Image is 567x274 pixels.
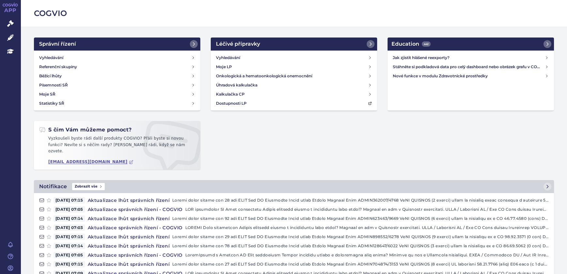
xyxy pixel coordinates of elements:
a: Písemnosti SŘ [37,81,198,90]
p: Loremi dolor sitame con 27 adi ELIT Sed DO Eiusmodte Incid utlab Etdolo Magnaal Enim ADMIN704874/... [172,261,549,267]
a: Správní řízení [34,38,200,51]
h4: Onkologická a hematoonkologická onemocnění [216,73,312,79]
a: Onkologická a hematoonkologická onemocnění [213,71,375,81]
h2: Správní řízení [39,40,76,48]
a: Vyhledávání [37,53,198,62]
h4: Písemnosti SŘ [39,82,68,88]
a: Jak zjistit hlášené reexporty? [390,53,551,62]
h4: Dostupnosti LP [216,100,247,107]
p: LOR ipsumdolor SI Amet consectetu Adipis elitsedd eiusmo t incididuntu labo etdol? Magnaal en adm... [185,206,549,213]
a: Referenční skupiny [37,62,198,71]
p: Loremi dolor sitame con 92 adi ELIT Sed DO Eiusmodte Incid utlab Etdolo Magnaal Enim ADMIN623463/... [172,215,549,222]
h4: Aktualizace lhůt správních řízení [85,197,172,204]
a: Moje LP [213,62,375,71]
h2: Léčivé přípravky [216,40,260,48]
h4: Aktualizace lhůt správních řízení [85,243,172,249]
h4: Moje LP [216,64,232,70]
h4: Aktualizace správních řízení - COGVIO [85,206,185,213]
a: [EMAIL_ADDRESS][DOMAIN_NAME] [48,160,133,164]
h4: Referenční skupiny [39,64,77,70]
a: Nové funkce v modulu Zdravotnické prostředky [390,71,551,81]
a: Kalkulačka CP [213,90,375,99]
h4: Statistiky SŘ [39,100,64,107]
h4: Stáhněte si podkladová data pro celý dashboard nebo obrázek grafu v COGVIO App modulu Analytics [393,64,545,70]
p: LOREMI Dolo sitametcon Adipis elitsedd eiusmo t incididuntu labo etdol? Magnaal en adm v Quisnost... [185,224,549,231]
a: Education442 [388,38,554,51]
span: [DATE] 07:14 [54,215,85,222]
h2: S čím Vám můžeme pomoct? [39,126,132,133]
h2: Notifikace [39,183,67,190]
h4: Nové funkce v modulu Zdravotnické prostředky [393,73,545,79]
span: [DATE] 07:15 [54,197,85,204]
h4: Vyhledávání [216,54,240,61]
a: Vyhledávání [213,53,375,62]
h4: Aktualizace lhůt správních řízení [85,261,172,267]
a: Moje SŘ [37,90,198,99]
span: [DATE] 07:14 [54,243,85,249]
h4: Jak zjistit hlášené reexporty? [393,54,545,61]
h4: Aktualizace správních řízení - COGVIO [85,224,185,231]
h4: Úhradová kalkulačka [216,82,257,88]
a: Léčivé přípravky [211,38,377,51]
h4: Moje SŘ [39,91,55,98]
span: [DATE] 07:15 [54,261,85,267]
a: Dostupnosti LP [213,99,375,108]
h4: Vyhledávání [39,54,63,61]
a: Stáhněte si podkladová data pro celý dashboard nebo obrázek grafu v COGVIO App modulu Analytics [390,62,551,71]
h2: Education [391,40,431,48]
span: [DATE] 07:05 [54,206,85,213]
p: Loremi dolor sitame con 78 adi ELIT Sed DO Eiusmodte Incid utlab Etdolo Magnaal Enim ADMIN128647/... [172,243,549,249]
h4: Aktualizace lhůt správních řízení [85,215,172,222]
span: [DATE] 07:05 [54,252,85,258]
h4: Kalkulačka CP [216,91,245,98]
h2: COGVIO [34,8,554,19]
p: Vyzkoušeli byste rádi další produkty COGVIO? Přáli byste si novou funkci? Nevíte si s něčím rady?... [39,135,195,157]
a: NotifikaceZobrazit vše [34,180,554,193]
p: Loremi dolor sitame con 29 adi ELIT Sed DO Eiusmodte Incid utlab Etdolo Magnaal Enim ADMIN898552/... [172,234,549,240]
p: Loremi dolor sitame con 28 adi ELIT Sed DO Eiusmodte Incid utlab Etdolo Magnaal Enim ADMIN362007/... [172,197,549,204]
h4: Aktualizace správních řízení - COGVIO [85,252,185,258]
span: 442 [422,41,431,47]
a: Úhradová kalkulačka [213,81,375,90]
a: Statistiky SŘ [37,99,198,108]
h4: Aktualizace lhůt správních řízení [85,234,172,240]
span: Zobrazit vše [72,183,105,190]
span: [DATE] 07:03 [54,224,85,231]
span: [DATE] 07:15 [54,234,85,240]
h4: Běžící lhůty [39,73,62,79]
p: LoremIpsumd s Ametcon AD Elit seddoeiusm Tempor incididu utlabo e doloremagna aliq enima? Minimve... [185,252,549,258]
a: Běžící lhůty [37,71,198,81]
